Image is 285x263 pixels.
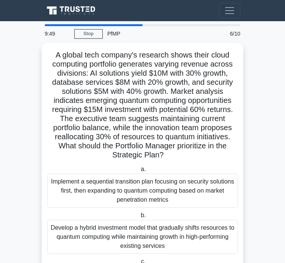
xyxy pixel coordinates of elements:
span: b. [141,212,146,218]
button: Toggle navigation [219,3,240,18]
div: 6/10 [211,26,245,41]
span: a. [141,166,146,172]
h5: A global tech company's research shows their cloud computing portfolio generates varying revenue ... [46,50,239,160]
div: Implement a sequential transition plan focusing on security solutions first, then expanding to qu... [47,174,238,208]
div: 9:49 [40,26,74,41]
div: PfMP [103,26,211,41]
div: Develop a hybrid investment model that gradually shifts resources to quantum computing while main... [47,220,238,254]
a: Stop [74,29,103,39]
